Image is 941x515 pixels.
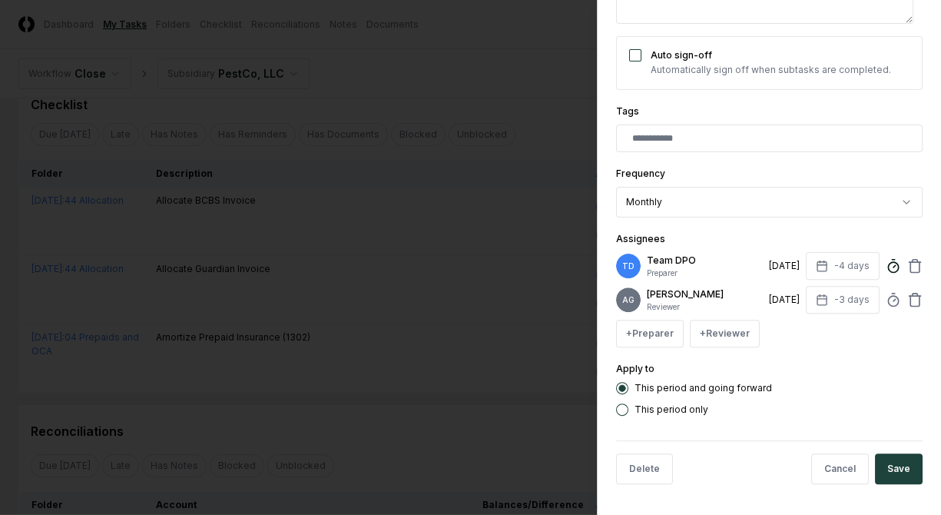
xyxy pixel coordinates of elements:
label: Frequency [616,168,665,179]
div: [DATE] [769,293,800,307]
button: -4 days [806,252,880,280]
p: [PERSON_NAME] [647,287,763,301]
p: Automatically sign off when subtasks are completed. [651,63,891,77]
button: Save [875,454,923,484]
button: Cancel [811,454,869,484]
button: +Reviewer [690,320,760,347]
p: Preparer [647,267,763,279]
div: [DATE] [769,259,800,273]
label: This period and going forward [635,384,772,393]
p: Team DPO [647,254,763,267]
p: Reviewer [647,301,763,313]
span: TD [622,261,635,272]
label: This period only [635,405,708,414]
span: AG [622,294,635,306]
label: Tags [616,105,639,117]
button: -3 days [806,286,880,314]
label: Apply to [616,363,654,374]
button: +Preparer [616,320,684,347]
button: Delete [616,454,673,484]
label: Assignees [616,233,665,244]
label: Auto sign-off [651,49,712,61]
